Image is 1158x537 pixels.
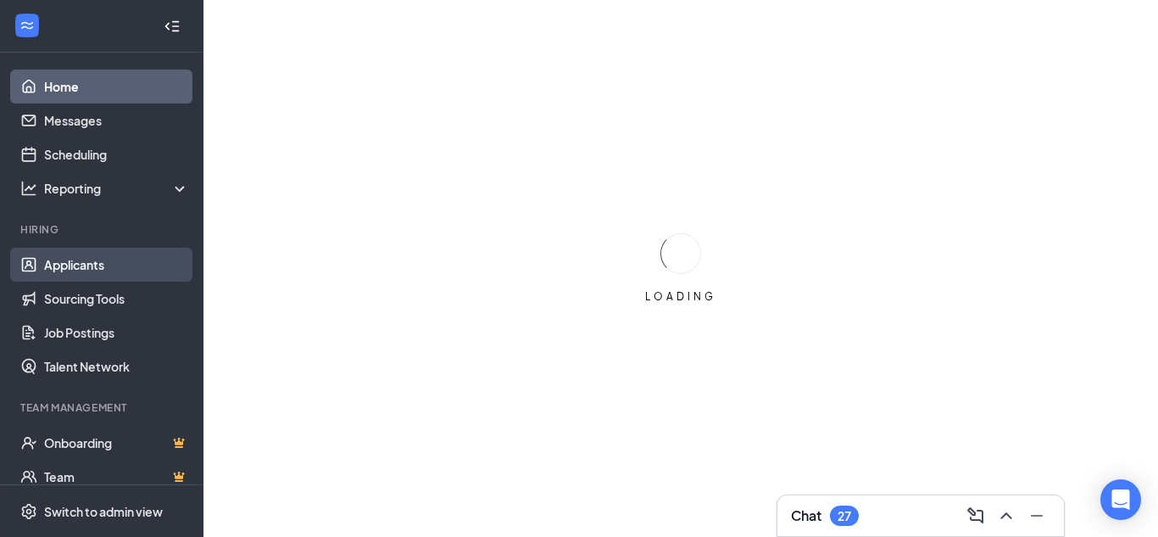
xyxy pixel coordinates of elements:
[44,460,189,494] a: TeamCrown
[1027,506,1047,526] svg: Minimize
[791,506,821,525] h3: Chat
[20,222,186,237] div: Hiring
[1100,479,1141,520] div: Open Intercom Messenger
[44,70,189,103] a: Home
[44,316,189,350] a: Job Postings
[44,180,190,197] div: Reporting
[44,503,163,520] div: Switch to admin view
[1023,502,1050,529] button: Minimize
[44,248,189,282] a: Applicants
[44,426,189,460] a: OnboardingCrown
[993,502,1020,529] button: ChevronUp
[44,282,189,316] a: Sourcing Tools
[19,17,36,34] svg: WorkstreamLogo
[638,289,723,304] div: LOADING
[164,18,181,35] svg: Collapse
[44,103,189,137] a: Messages
[966,506,986,526] svg: ComposeMessage
[838,509,851,523] div: 27
[20,400,186,415] div: Team Management
[20,503,37,520] svg: Settings
[44,137,189,171] a: Scheduling
[44,350,189,383] a: Talent Network
[20,180,37,197] svg: Analysis
[962,502,989,529] button: ComposeMessage
[996,506,1016,526] svg: ChevronUp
